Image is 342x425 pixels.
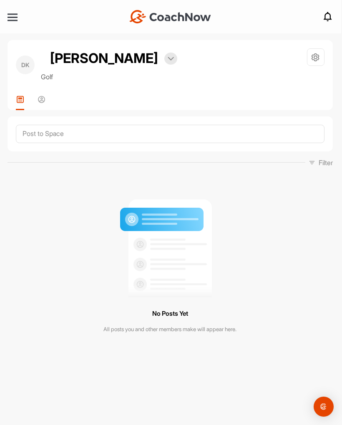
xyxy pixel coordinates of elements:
h3: No Posts Yet [152,308,188,319]
h2: [PERSON_NAME] [50,48,158,68]
img: CoachNow [129,10,211,23]
img: null result [118,193,222,297]
div: DK [16,55,35,74]
p: Golf [41,72,178,82]
p: All posts you and other members make will appear here. [103,325,236,334]
p: Filter [319,158,333,168]
div: Open Intercom Messenger [314,397,334,417]
img: arrow-down [168,57,174,61]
